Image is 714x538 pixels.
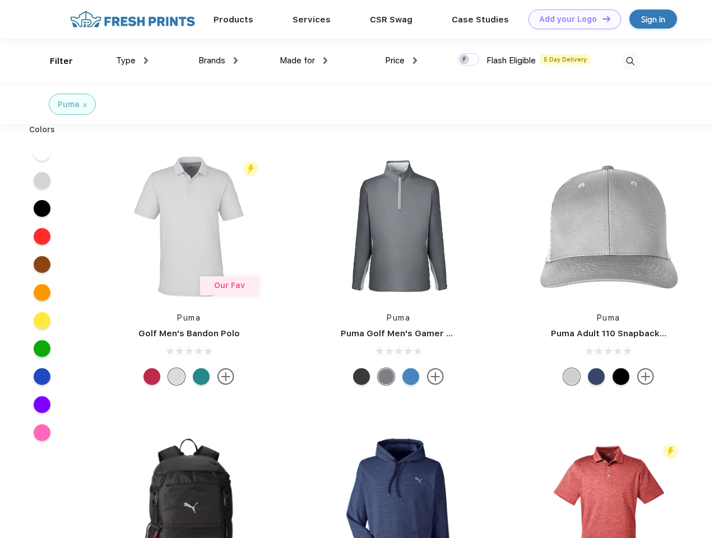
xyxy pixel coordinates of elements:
img: more.svg [427,368,444,385]
a: Products [214,15,253,25]
a: Puma [597,313,620,322]
span: Price [385,55,405,66]
img: flash_active_toggle.svg [663,444,678,459]
a: Puma [387,313,410,322]
img: func=resize&h=266 [114,152,263,301]
img: dropdown.png [234,57,238,64]
a: Golf Men's Bandon Polo [138,328,240,338]
div: Puma Black [353,368,370,385]
a: CSR Swag [370,15,412,25]
div: Ski Patrol [143,368,160,385]
img: desktop_search.svg [621,52,639,71]
div: Puma [58,99,80,110]
span: Brands [198,55,225,66]
img: dropdown.png [413,57,417,64]
img: dropdown.png [144,57,148,64]
a: Services [293,15,331,25]
img: fo%20logo%202.webp [67,10,198,29]
div: Sign in [641,13,665,26]
img: DT [602,16,610,22]
a: Puma Golf Men's Gamer Golf Quarter-Zip [341,328,518,338]
span: Made for [280,55,315,66]
img: flash_active_toggle.svg [243,161,258,177]
div: Add your Logo [539,15,597,24]
img: more.svg [637,368,654,385]
div: High Rise [168,368,185,385]
a: Puma [177,313,201,322]
a: Sign in [629,10,677,29]
span: Our Fav [214,281,245,290]
img: func=resize&h=266 [534,152,683,301]
img: dropdown.png [323,57,327,64]
div: Peacoat with Qut Shd [588,368,605,385]
div: Filter [50,55,73,68]
span: Flash Eligible [486,55,536,66]
img: filter_cancel.svg [83,103,87,107]
img: func=resize&h=266 [324,152,473,301]
div: Quiet Shade [378,368,395,385]
div: Green Lagoon [193,368,210,385]
div: Bright Cobalt [402,368,419,385]
div: Pma Blk Pma Blk [613,368,629,385]
div: Quarry Brt Whit [563,368,580,385]
span: 5 Day Delivery [540,54,590,64]
img: more.svg [217,368,234,385]
span: Type [116,55,136,66]
div: Colors [21,124,64,136]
